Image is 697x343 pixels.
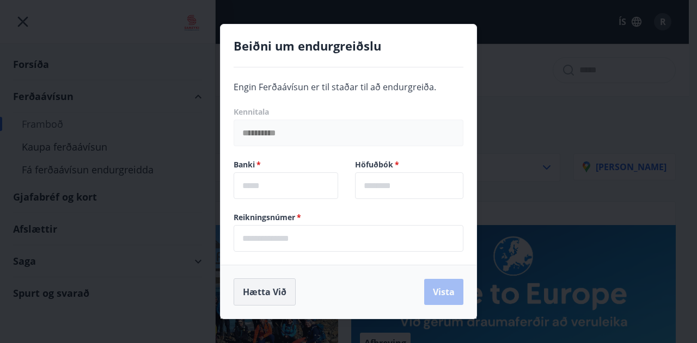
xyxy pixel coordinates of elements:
label: Kennitala [234,107,463,117]
h4: Beiðni um endurgreiðslu [234,38,463,54]
span: Engin Ferðaávísun er til staðar til að endurgreiða. [234,81,436,93]
button: Hætta við [234,278,296,305]
label: Höfuðbók [355,159,463,170]
label: Banki [234,159,342,170]
label: Reikningsnúmer [234,212,463,223]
